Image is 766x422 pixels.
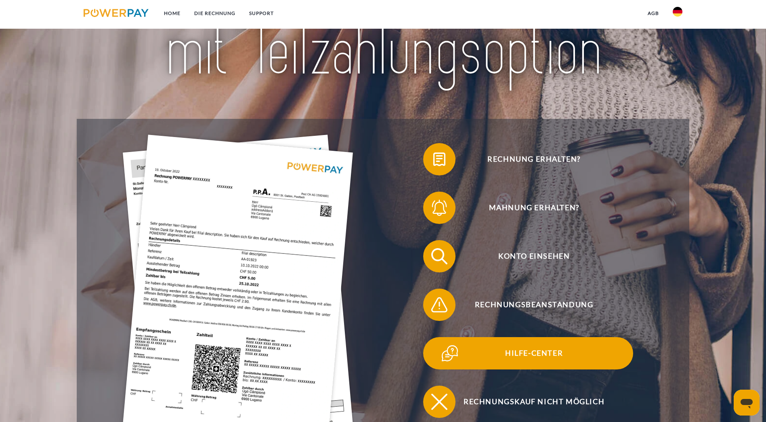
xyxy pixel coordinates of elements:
a: Home [157,6,187,21]
span: Konto einsehen [435,240,633,272]
img: logo-powerpay.svg [84,9,149,17]
span: Hilfe-Center [435,337,633,369]
iframe: Schaltfläche zum Öffnen des Messaging-Fensters [734,390,760,416]
button: Hilfe-Center [423,337,633,369]
img: de [673,7,682,17]
a: agb [641,6,666,21]
span: Mahnung erhalten? [435,192,633,224]
span: Rechnungskauf nicht möglich [435,386,633,418]
a: SUPPORT [242,6,281,21]
img: qb_help.svg [440,343,460,363]
span: Rechnung erhalten? [435,143,633,175]
img: qb_warning.svg [429,295,449,315]
img: qb_close.svg [429,392,449,412]
button: Mahnung erhalten? [423,192,633,224]
button: Rechnungsbeanstandung [423,289,633,321]
button: Rechnung erhalten? [423,143,633,175]
button: Konto einsehen [423,240,633,272]
button: Rechnungskauf nicht möglich [423,386,633,418]
span: Rechnungsbeanstandung [435,289,633,321]
img: qb_search.svg [429,246,449,266]
a: DIE RECHNUNG [187,6,242,21]
img: qb_bell.svg [429,198,449,218]
img: qb_bill.svg [429,149,449,169]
